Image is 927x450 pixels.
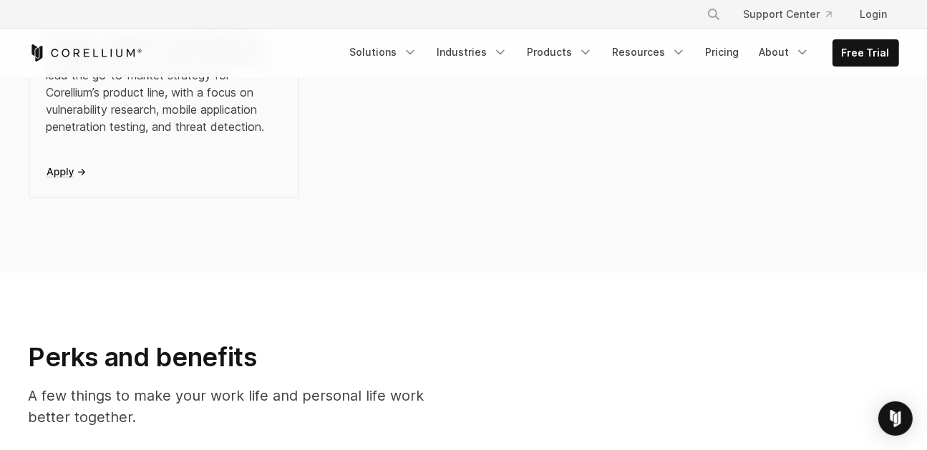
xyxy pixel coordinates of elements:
a: Industries [429,39,516,65]
div: Navigation Menu [341,39,899,67]
a: About [751,39,818,65]
a: Login [849,1,899,27]
p: A few things to make your work life and personal life work better together. [29,385,450,428]
a: Solutions [341,39,426,65]
h2: Perks and benefits [29,341,450,373]
a: Support Center [732,1,843,27]
a: Corellium Home [29,44,142,62]
button: Search [701,1,727,27]
div: Open Intercom Messenger [878,401,913,436]
a: Products [519,39,601,65]
div: Corellium is seeking an accomplished and strategic Director of Product Marketing to lead the go-t... [47,32,282,135]
div: Navigation Menu [689,1,899,27]
a: Pricing [697,39,748,65]
a: Resources [604,39,694,65]
a: Free Trial [833,40,898,66]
